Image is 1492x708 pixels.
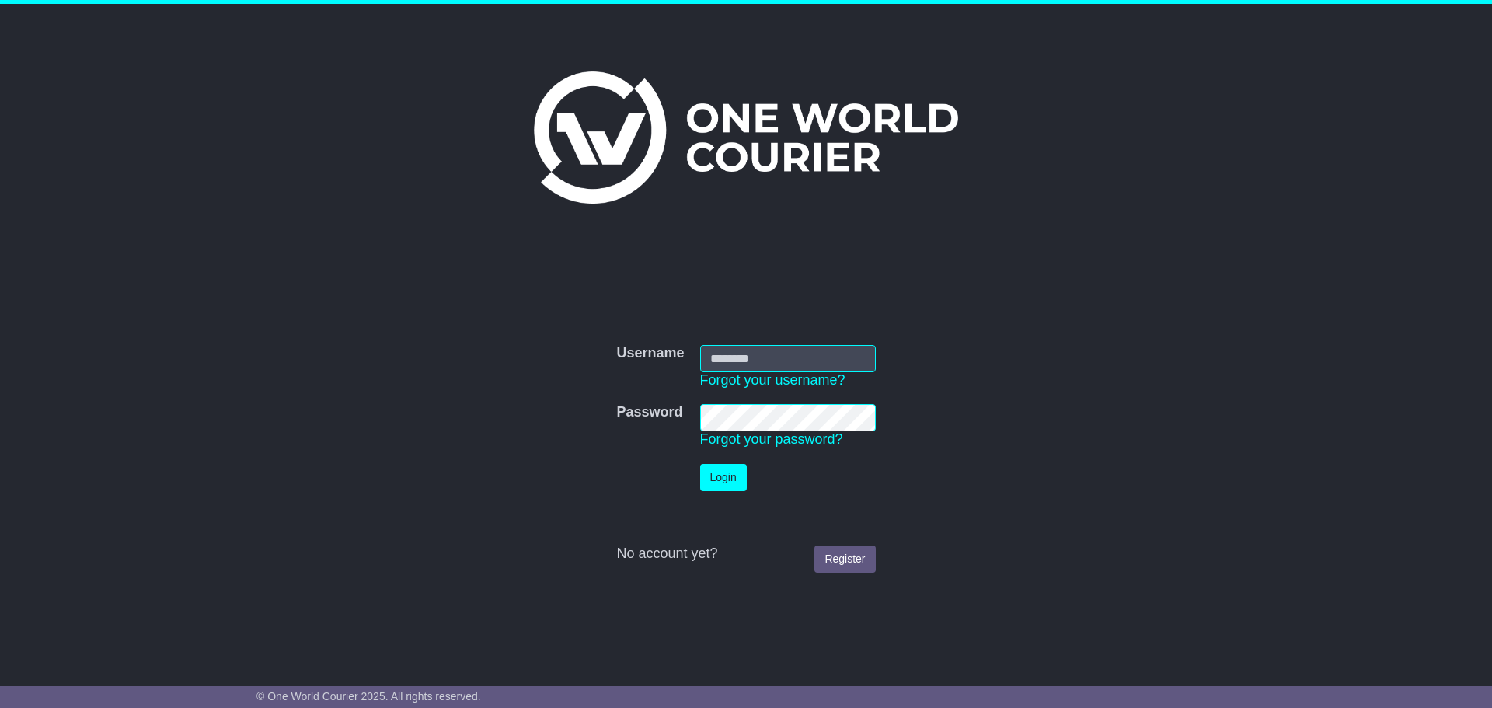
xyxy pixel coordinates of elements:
span: © One World Courier 2025. All rights reserved. [256,690,481,703]
a: Register [814,546,875,573]
img: One World [534,71,958,204]
a: Forgot your password? [700,431,843,447]
a: Forgot your username? [700,372,845,388]
button: Login [700,464,747,491]
label: Password [616,404,682,421]
div: No account yet? [616,546,875,563]
label: Username [616,345,684,362]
